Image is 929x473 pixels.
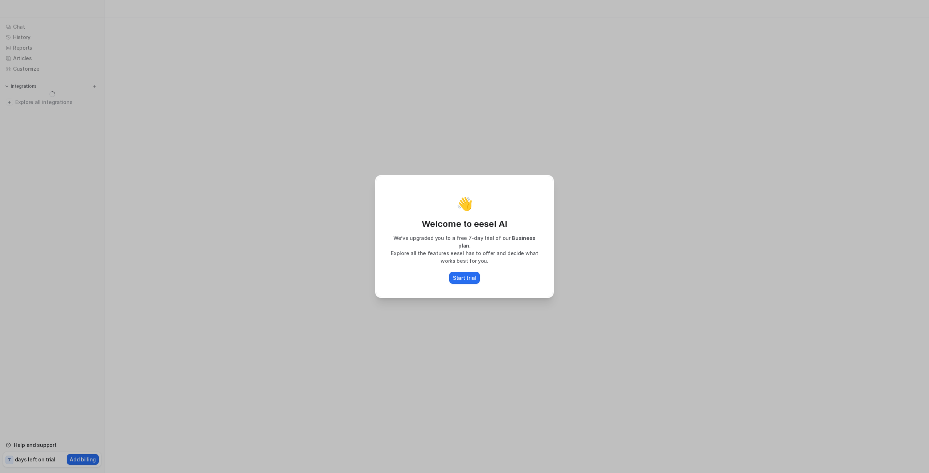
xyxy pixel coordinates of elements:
[384,234,545,249] p: We’ve upgraded you to a free 7-day trial of our
[384,218,545,230] p: Welcome to eesel AI
[384,249,545,265] p: Explore all the features eesel has to offer and decide what works best for you.
[453,274,476,282] p: Start trial
[449,272,480,284] button: Start trial
[457,196,473,211] p: 👋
